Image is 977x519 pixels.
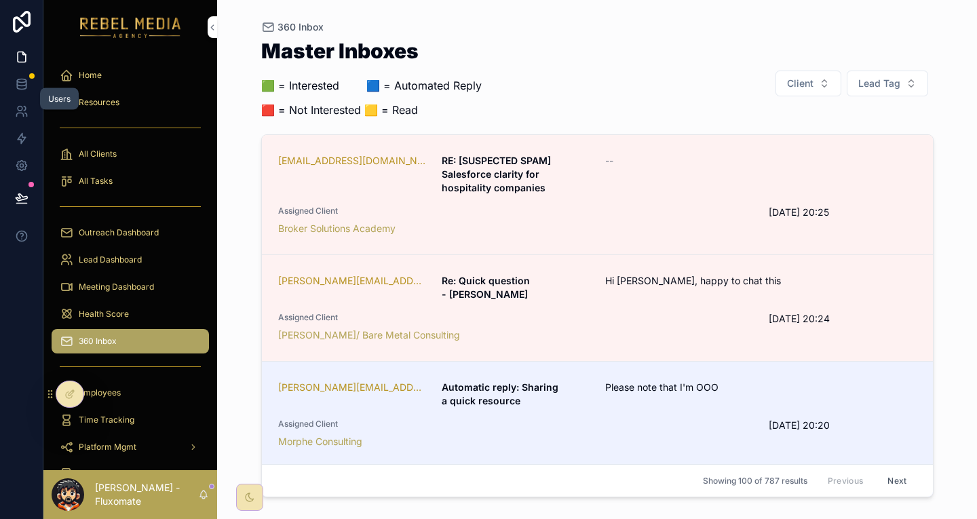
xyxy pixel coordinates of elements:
a: [PERSON_NAME][EMAIL_ADDRESS]Re: Quick question - [PERSON_NAME]Hi [PERSON_NAME], happy to chat thi... [262,255,933,362]
h1: Master Inboxes [261,41,482,61]
a: Time Tracking [52,408,209,432]
span: Assigned Client [278,206,753,216]
a: Employees [52,381,209,405]
a: Lead Dashboard [52,248,209,272]
span: Assigned Client [278,419,753,429]
a: [PERSON_NAME][EMAIL_ADDRESS][PERSON_NAME][DOMAIN_NAME] [278,381,425,394]
span: Lead Tag [858,77,900,90]
button: Select Button [775,71,841,96]
a: Meeting Dashboard [52,275,209,299]
div: Users [48,94,71,104]
a: Health Score [52,302,209,326]
a: All Tasks [52,169,209,193]
strong: RE: [SUSPECTED SPAM] Salesforce clarity for hospitality companies [442,155,554,193]
span: Outreach Dashboard [79,227,159,238]
span: Home [79,70,102,81]
span: Health Score [79,309,129,320]
span: [DATE] 20:20 [769,419,916,432]
span: Employees [79,387,121,398]
span: Meeting Dashboard [79,282,154,292]
span: All Tasks [79,176,113,187]
a: Morphe Consulting [278,435,362,448]
a: All Clients [52,142,209,166]
span: Hi [PERSON_NAME], happy to chat this [605,274,807,288]
span: Please note that I'm OOO [605,381,807,394]
p: [PERSON_NAME] - Fluxomate [95,481,198,508]
span: 360 Inbox [79,336,117,347]
button: Next [878,470,916,491]
strong: Re: Quick question - [PERSON_NAME] [442,275,533,300]
span: 360 Inbox [277,20,324,34]
a: [PERSON_NAME][EMAIL_ADDRESS] [278,274,425,288]
span: Client [787,77,813,90]
a: Platform Mgmt [52,435,209,459]
a: 360 Inbox [261,20,324,34]
a: [PERSON_NAME][EMAIL_ADDRESS][PERSON_NAME][DOMAIN_NAME]Automatic reply: Sharing a quick resourcePl... [262,362,933,468]
span: [DATE] 20:24 [769,312,916,326]
a: [EMAIL_ADDRESS][DOMAIN_NAME] [278,154,425,168]
a: Outreach Dashboard [52,220,209,245]
p: 🟩 = Interested ‎ ‎ ‎ ‎ ‎ ‎‎ ‎ 🟦 = Automated Reply [261,77,482,94]
a: 360 Inbox [52,329,209,353]
span: Platform Mgmt [79,442,136,453]
span: Showing 100 of 787 results [703,476,807,486]
p: 🟥 = Not Interested 🟨 = Read [261,102,482,118]
span: All Clients [79,149,117,159]
div: scrollable content [43,54,217,470]
span: -- [605,154,613,168]
span: Time Tracking [79,415,134,425]
span: [DATE] 20:25 [769,206,916,219]
button: Select Button [847,71,928,96]
a: Home [52,63,209,88]
img: App logo [80,16,181,38]
strong: Automatic reply: Sharing a quick resource [442,381,561,406]
a: Resources [52,90,209,115]
a: [PERSON_NAME]/ Bare Metal Consulting [278,328,460,342]
span: Assigned Client [278,312,753,323]
span: Lead Dashboard [79,254,142,265]
a: Broker Solutions Academy [278,222,396,235]
span: Resources [79,97,119,108]
a: [EMAIL_ADDRESS][DOMAIN_NAME]RE: [SUSPECTED SPAM] Salesforce clarity for hospitality companies--As... [262,135,933,255]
